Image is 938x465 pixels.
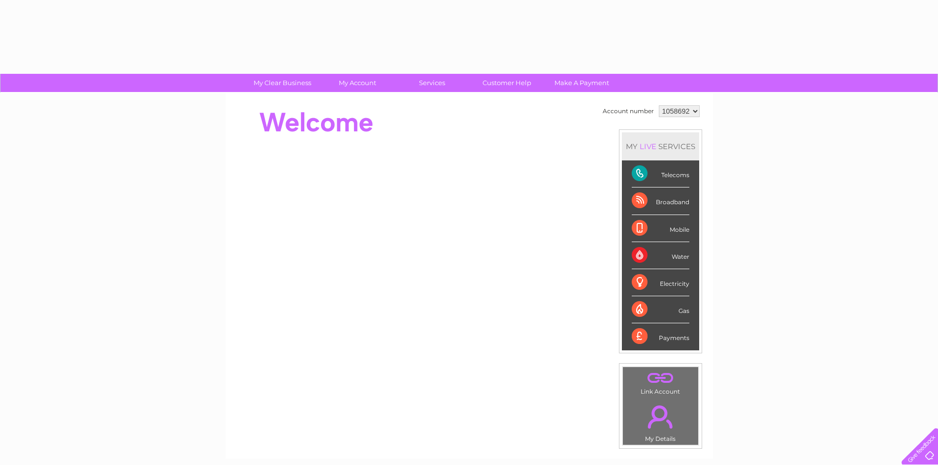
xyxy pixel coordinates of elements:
[622,397,699,445] td: My Details
[632,187,689,215] div: Broadband
[466,74,548,92] a: Customer Help
[638,142,658,151] div: LIVE
[391,74,473,92] a: Services
[541,74,622,92] a: Make A Payment
[632,242,689,269] div: Water
[632,160,689,187] div: Telecoms
[242,74,323,92] a: My Clear Business
[625,370,696,387] a: .
[600,103,656,120] td: Account number
[632,323,689,350] div: Payments
[317,74,398,92] a: My Account
[622,132,699,160] div: MY SERVICES
[632,269,689,296] div: Electricity
[632,296,689,323] div: Gas
[622,367,699,398] td: Link Account
[625,400,696,434] a: .
[632,215,689,242] div: Mobile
